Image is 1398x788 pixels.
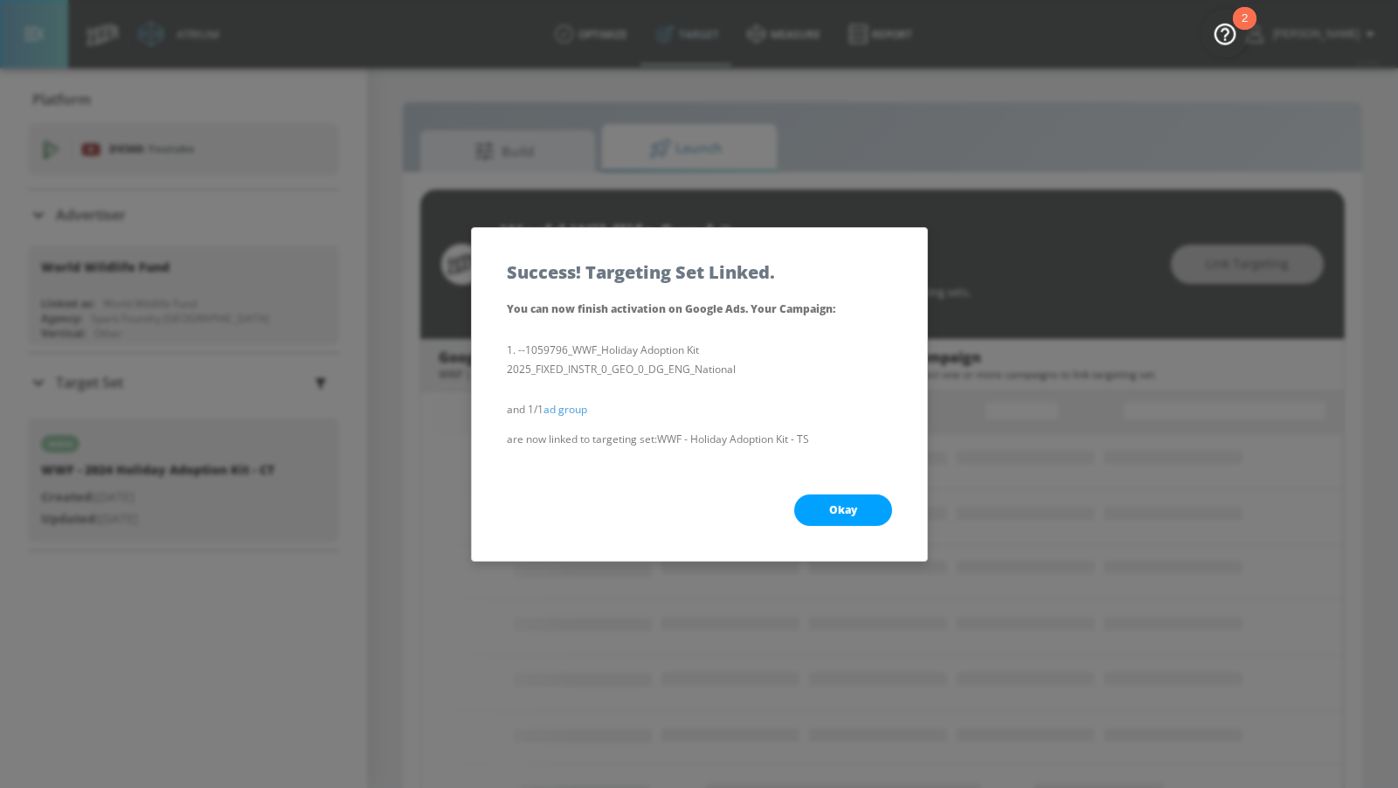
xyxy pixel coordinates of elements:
[507,400,892,419] p: and 1/1
[1242,18,1248,41] div: 2
[829,503,857,517] span: Okay
[794,494,892,526] button: Okay
[507,430,892,449] p: are now linked to targeting set: WWF - Holiday Adoption Kit - TS
[507,263,775,281] h5: Success! Targeting Set Linked.
[507,299,892,320] p: You can now finish activation on Google Ads. Your Campaign :
[507,341,892,379] li: --1059796_WWF_Holiday Adoption Kit 2025_FIXED_INSTR_0_GEO_0_DG_ENG_National
[543,402,587,417] a: ad group
[1201,9,1249,58] button: Open Resource Center, 2 new notifications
